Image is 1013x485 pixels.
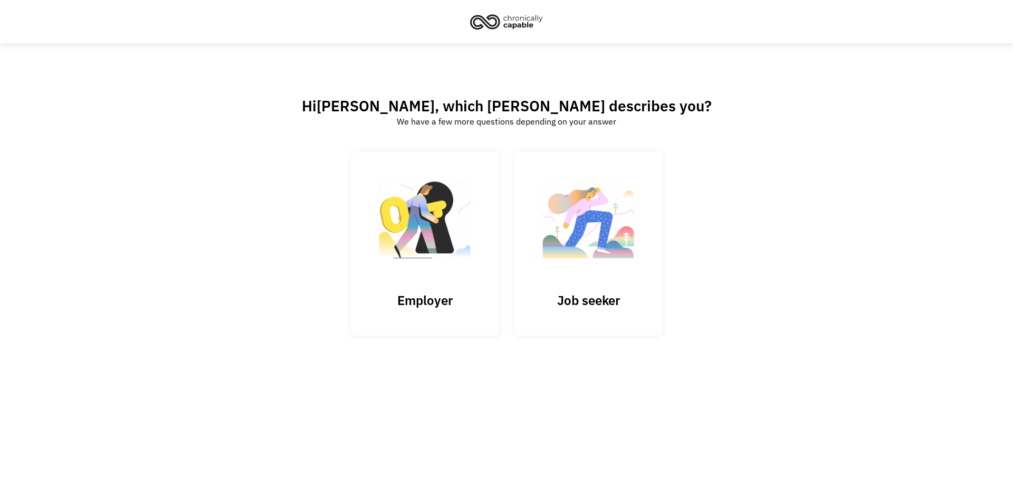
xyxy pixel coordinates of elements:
span: [PERSON_NAME] [317,96,435,116]
a: Job seeker [514,152,662,335]
img: Chronically Capable logo [467,10,546,33]
input: Submit [351,152,499,336]
h2: Hi , which [PERSON_NAME] describes you? [302,97,712,115]
h3: Job seeker [536,292,641,308]
div: We have a few more questions depending on your answer [397,115,616,128]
